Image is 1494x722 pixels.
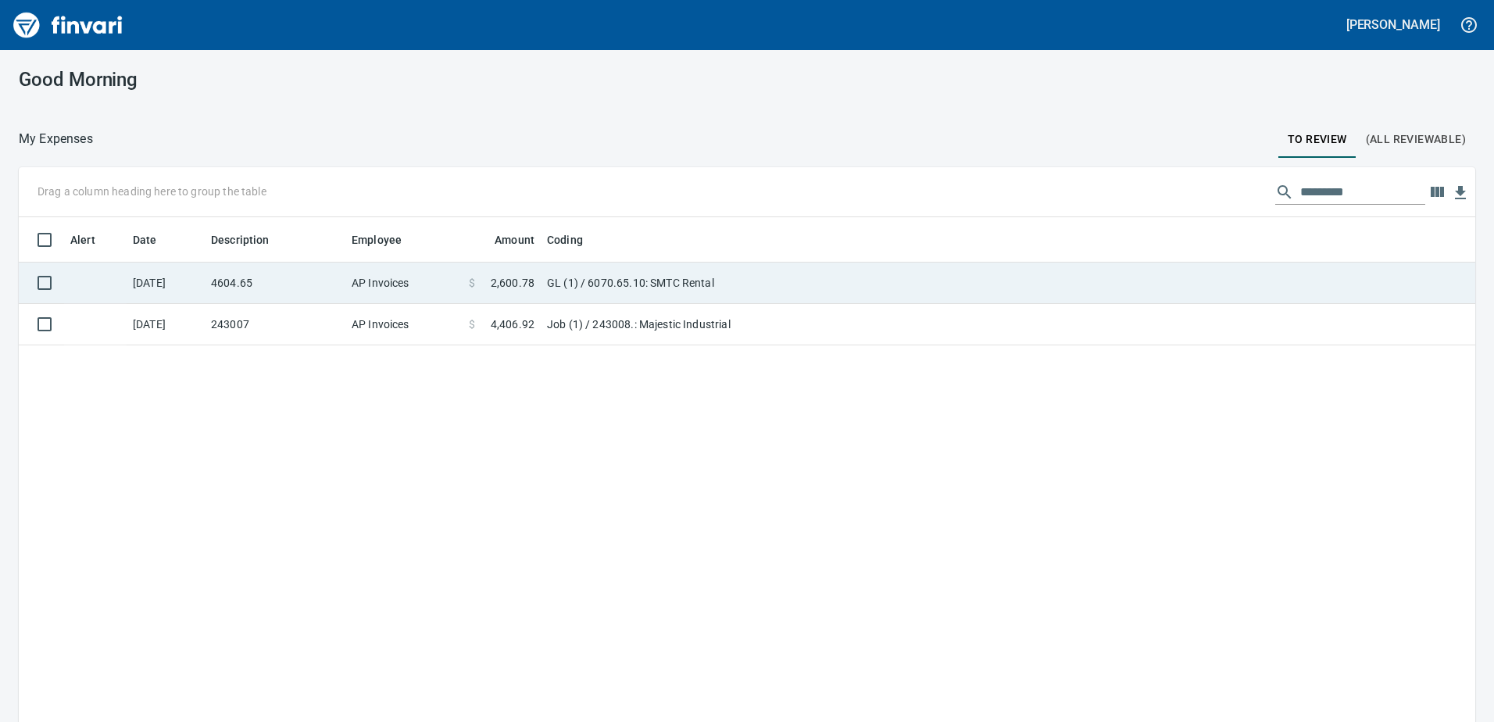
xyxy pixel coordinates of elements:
span: Coding [547,231,583,249]
span: Amount [495,231,534,249]
button: Choose columns to display [1425,180,1449,204]
span: Date [133,231,157,249]
h3: Good Morning [19,69,479,91]
p: My Expenses [19,130,93,148]
td: Job (1) / 243008.: Majestic Industrial [541,304,931,345]
td: [DATE] [127,304,205,345]
td: 243007 [205,304,345,345]
span: Alert [70,231,95,249]
button: [PERSON_NAME] [1342,13,1444,37]
span: Date [133,231,177,249]
span: $ [469,275,475,291]
td: 4604.65 [205,263,345,304]
span: 2,600.78 [491,275,534,291]
td: [DATE] [127,263,205,304]
td: AP Invoices [345,263,463,304]
span: Coding [547,231,603,249]
td: AP Invoices [345,304,463,345]
span: To Review [1288,130,1347,149]
nav: breadcrumb [19,130,93,148]
span: Description [211,231,290,249]
span: Amount [474,231,534,249]
span: Alert [70,231,116,249]
span: 4,406.92 [491,316,534,332]
p: Drag a column heading here to group the table [38,184,266,199]
span: (All Reviewable) [1366,130,1466,149]
button: Download Table [1449,181,1472,205]
span: Description [211,231,270,249]
span: Employee [352,231,402,249]
img: Finvari [9,6,127,44]
span: Employee [352,231,422,249]
td: GL (1) / 6070.65.10: SMTC Rental [541,263,931,304]
span: $ [469,316,475,332]
h5: [PERSON_NAME] [1346,16,1440,33]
